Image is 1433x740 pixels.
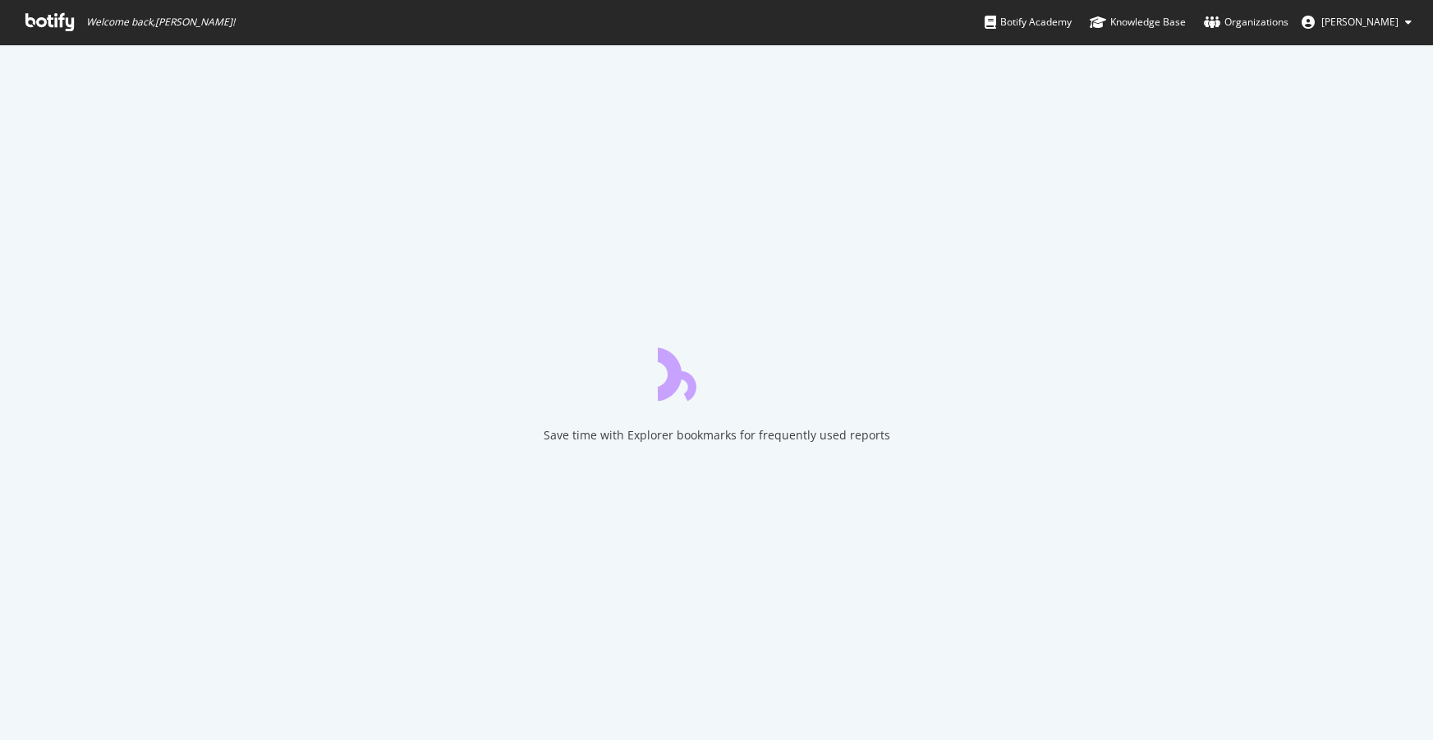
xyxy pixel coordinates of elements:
span: Matthew Edgar [1321,15,1399,29]
div: Organizations [1204,14,1288,30]
div: Botify Academy [985,14,1072,30]
div: Knowledge Base [1090,14,1186,30]
div: Save time with Explorer bookmarks for frequently used reports [544,427,890,444]
div: animation [658,342,776,401]
span: Welcome back, [PERSON_NAME] ! [86,16,235,29]
button: [PERSON_NAME] [1288,9,1425,35]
